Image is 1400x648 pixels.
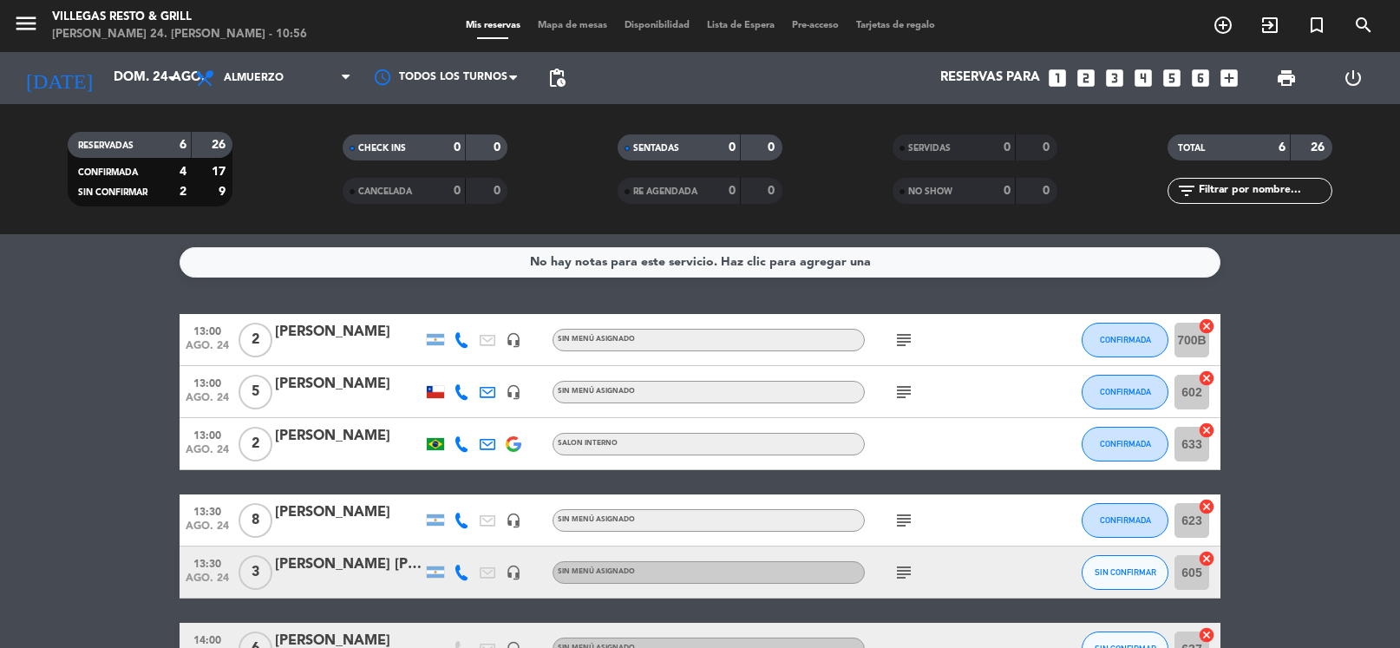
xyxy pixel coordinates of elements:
[1306,15,1327,36] i: turned_in_not
[457,21,529,30] span: Mis reservas
[13,10,39,43] button: menu
[1176,180,1197,201] i: filter_list
[506,513,521,528] i: headset_mic
[783,21,847,30] span: Pre-acceso
[1043,141,1053,154] strong: 0
[1198,370,1215,387] i: cancel
[1082,375,1168,409] button: CONFIRMADA
[186,573,229,592] span: ago. 24
[893,510,914,531] i: subject
[729,141,736,154] strong: 0
[78,168,138,177] span: CONFIRMADA
[180,166,186,178] strong: 4
[239,503,272,538] span: 8
[1343,68,1364,88] i: power_settings_new
[1279,141,1286,154] strong: 6
[186,553,229,573] span: 13:30
[239,427,272,461] span: 2
[1198,626,1215,644] i: cancel
[275,373,422,396] div: [PERSON_NAME]
[529,21,616,30] span: Mapa de mesas
[1043,185,1053,197] strong: 0
[1046,67,1069,89] i: looks_one
[454,141,461,154] strong: 0
[558,568,635,575] span: Sin menú asignado
[239,375,272,409] span: 5
[506,332,521,348] i: headset_mic
[558,516,635,523] span: Sin menú asignado
[768,141,778,154] strong: 0
[633,187,697,196] span: RE AGENDADA
[1103,67,1126,89] i: looks_3
[275,321,422,344] div: [PERSON_NAME]
[1100,515,1151,525] span: CONFIRMADA
[1100,387,1151,396] span: CONFIRMADA
[13,59,105,97] i: [DATE]
[1100,335,1151,344] span: CONFIRMADA
[219,186,229,198] strong: 9
[186,372,229,392] span: 13:00
[940,70,1040,86] span: Reservas para
[275,501,422,524] div: [PERSON_NAME]
[358,187,412,196] span: CANCELADA
[893,382,914,403] i: subject
[506,436,521,452] img: google-logo.png
[1189,67,1212,89] i: looks_6
[908,187,952,196] span: NO SHOW
[1276,68,1297,88] span: print
[358,144,406,153] span: CHECK INS
[1178,144,1205,153] span: TOTAL
[558,388,635,395] span: Sin menú asignado
[186,320,229,340] span: 13:00
[52,26,307,43] div: [PERSON_NAME] 24. [PERSON_NAME] - 10:56
[506,565,521,580] i: headset_mic
[1004,185,1011,197] strong: 0
[1082,555,1168,590] button: SIN CONFIRMAR
[161,68,182,88] i: arrow_drop_down
[1082,503,1168,538] button: CONFIRMADA
[1198,550,1215,567] i: cancel
[1004,141,1011,154] strong: 0
[1161,67,1183,89] i: looks_5
[616,21,698,30] span: Disponibilidad
[893,330,914,350] i: subject
[1197,181,1331,200] input: Filtrar por nombre...
[78,188,147,197] span: SIN CONFIRMAR
[186,392,229,412] span: ago. 24
[1198,317,1215,335] i: cancel
[186,424,229,444] span: 13:00
[186,520,229,540] span: ago. 24
[494,185,504,197] strong: 0
[908,144,951,153] span: SERVIDAS
[893,562,914,583] i: subject
[1213,15,1233,36] i: add_circle_outline
[546,68,567,88] span: pending_actions
[1259,15,1280,36] i: exit_to_app
[1218,67,1240,89] i: add_box
[1100,439,1151,448] span: CONFIRMADA
[768,185,778,197] strong: 0
[1132,67,1155,89] i: looks_4
[847,21,944,30] span: Tarjetas de regalo
[212,139,229,151] strong: 26
[494,141,504,154] strong: 0
[212,166,229,178] strong: 17
[454,185,461,197] strong: 0
[633,144,679,153] span: SENTADAS
[52,9,307,26] div: Villegas Resto & Grill
[530,252,871,272] div: No hay notas para este servicio. Haz clic para agregar una
[1095,567,1156,577] span: SIN CONFIRMAR
[729,185,736,197] strong: 0
[1311,141,1328,154] strong: 26
[78,141,134,150] span: RESERVADAS
[275,425,422,448] div: [PERSON_NAME]
[1075,67,1097,89] i: looks_two
[1353,15,1374,36] i: search
[224,72,284,84] span: Almuerzo
[180,139,186,151] strong: 6
[186,444,229,464] span: ago. 24
[1198,422,1215,439] i: cancel
[558,336,635,343] span: Sin menú asignado
[1320,52,1388,104] div: LOG OUT
[275,553,422,576] div: [PERSON_NAME] [PERSON_NAME]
